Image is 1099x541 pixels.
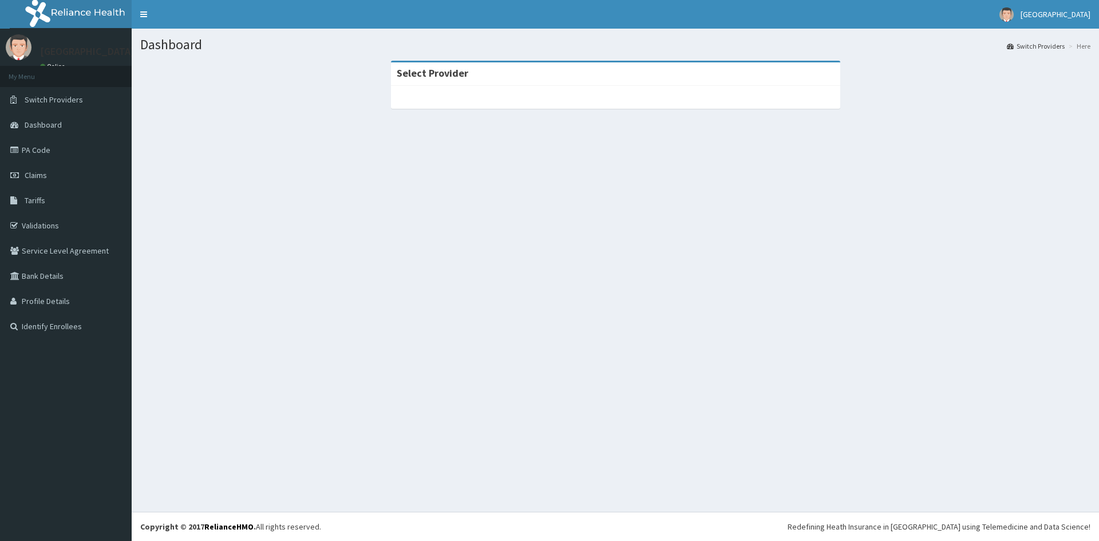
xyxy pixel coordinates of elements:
[999,7,1014,22] img: User Image
[788,521,1090,532] div: Redefining Heath Insurance in [GEOGRAPHIC_DATA] using Telemedicine and Data Science!
[25,195,45,206] span: Tariffs
[1021,9,1090,19] span: [GEOGRAPHIC_DATA]
[40,46,135,57] p: [GEOGRAPHIC_DATA]
[25,94,83,105] span: Switch Providers
[6,34,31,60] img: User Image
[397,66,468,80] strong: Select Provider
[140,522,256,532] strong: Copyright © 2017 .
[1007,41,1065,51] a: Switch Providers
[1066,41,1090,51] li: Here
[25,120,62,130] span: Dashboard
[132,512,1099,541] footer: All rights reserved.
[40,62,68,70] a: Online
[204,522,254,532] a: RelianceHMO
[25,170,47,180] span: Claims
[140,37,1090,52] h1: Dashboard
